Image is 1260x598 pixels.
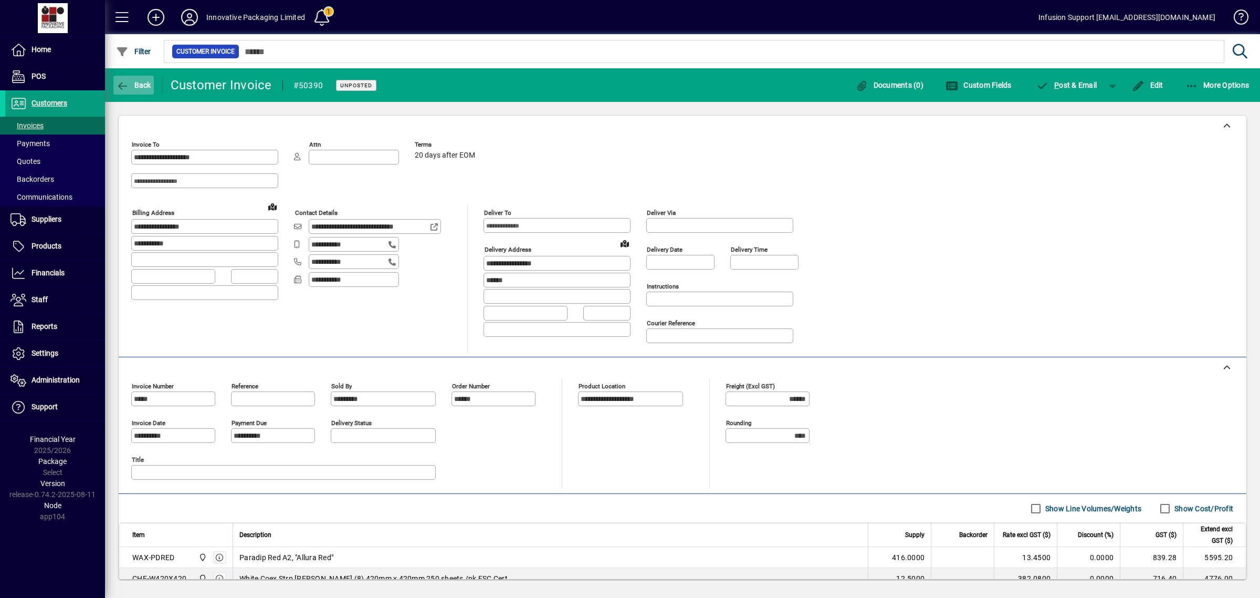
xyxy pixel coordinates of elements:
td: 839.28 [1120,547,1183,568]
a: Reports [5,314,105,340]
span: Extend excl GST ($) [1190,523,1233,547]
button: Back [113,76,154,95]
span: Version [40,479,65,488]
a: Knowledge Base [1226,2,1247,36]
span: P [1054,81,1059,89]
button: More Options [1183,76,1252,95]
button: Edit [1129,76,1166,95]
span: Backorders [10,175,54,183]
mat-label: Payment due [232,419,267,427]
td: 4776.00 [1183,568,1246,589]
td: 0.0000 [1057,568,1120,589]
span: Back [116,81,151,89]
div: Infusion Support [EMAIL_ADDRESS][DOMAIN_NAME] [1038,9,1215,26]
span: Financial Year [30,435,76,444]
a: Communications [5,188,105,206]
button: Filter [113,42,154,61]
mat-label: Invoice To [132,141,160,148]
div: 382.0800 [1001,573,1051,584]
a: Administration [5,367,105,394]
a: Staff [5,287,105,313]
span: POS [31,72,46,80]
span: Paradip Red A2, "Allura Red" [239,552,333,563]
span: Administration [31,376,80,384]
button: Custom Fields [943,76,1014,95]
span: Innovative Packaging [196,552,208,563]
td: 716.40 [1120,568,1183,589]
div: Innovative Packaging Limited [206,9,305,26]
span: Reports [31,322,57,331]
span: Customer Invoice [176,46,235,57]
a: Support [5,394,105,420]
mat-label: Deliver via [647,209,676,216]
a: Products [5,233,105,260]
span: Settings [31,349,58,357]
mat-label: Invoice date [132,419,165,427]
a: Quotes [5,152,105,170]
span: Edit [1132,81,1163,89]
span: Custom Fields [946,81,1012,89]
mat-label: Delivery time [731,246,768,253]
app-page-header-button: Back [105,76,163,95]
mat-label: Title [132,456,144,463]
mat-label: Deliver To [484,209,511,216]
span: ost & Email [1036,81,1097,89]
mat-label: Attn [309,141,321,148]
span: 416.0000 [892,552,925,563]
span: Communications [10,193,72,201]
button: Post & Email [1031,76,1102,95]
span: Discount (%) [1078,529,1114,541]
button: Profile [173,8,206,27]
a: Suppliers [5,207,105,233]
a: View on map [264,198,281,215]
a: Payments [5,135,105,152]
mat-label: Order number [452,383,490,390]
span: Suppliers [31,215,61,223]
span: Package [38,457,67,466]
td: 0.0000 [1057,547,1120,568]
span: White Coex Strp [PERSON_NAME] (8) 420mm x 420mm 250 sheets /pk FSC Cert [239,573,508,584]
span: Customers [31,99,67,107]
mat-label: Freight (excl GST) [726,383,775,390]
span: Supply [905,529,925,541]
span: More Options [1185,81,1249,89]
div: WAX-PDRED [132,552,174,563]
span: 20 days after EOM [415,151,475,160]
div: 13.4500 [1001,552,1051,563]
mat-label: Sold by [331,383,352,390]
mat-label: Invoice number [132,383,174,390]
span: Financials [31,269,65,277]
span: Innovative Packaging [196,573,208,584]
span: Support [31,403,58,411]
a: Invoices [5,117,105,135]
span: Quotes [10,157,40,166]
mat-label: Reference [232,383,258,390]
span: Description [239,529,271,541]
mat-label: Delivery status [331,419,372,427]
span: Item [132,529,145,541]
span: GST ($) [1156,529,1177,541]
a: View on map [616,235,633,252]
mat-label: Delivery date [647,246,682,253]
a: POS [5,64,105,90]
span: Payments [10,139,50,148]
div: #50390 [293,77,323,94]
div: CHE-W420X420 [132,573,186,584]
td: 5595.20 [1183,547,1246,568]
span: Staff [31,295,48,304]
span: Unposted [340,82,372,89]
mat-label: Instructions [647,283,679,290]
div: Customer Invoice [171,77,272,94]
a: Backorders [5,170,105,188]
mat-label: Rounding [726,419,751,427]
span: Invoices [10,121,44,130]
span: Terms [415,141,478,148]
mat-label: Courier Reference [647,319,695,327]
span: Home [31,45,51,54]
span: Filter [116,47,151,56]
button: Documents (0) [853,76,926,95]
a: Financials [5,260,105,286]
a: Home [5,37,105,63]
span: Node [44,501,61,510]
label: Show Cost/Profit [1172,503,1233,514]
